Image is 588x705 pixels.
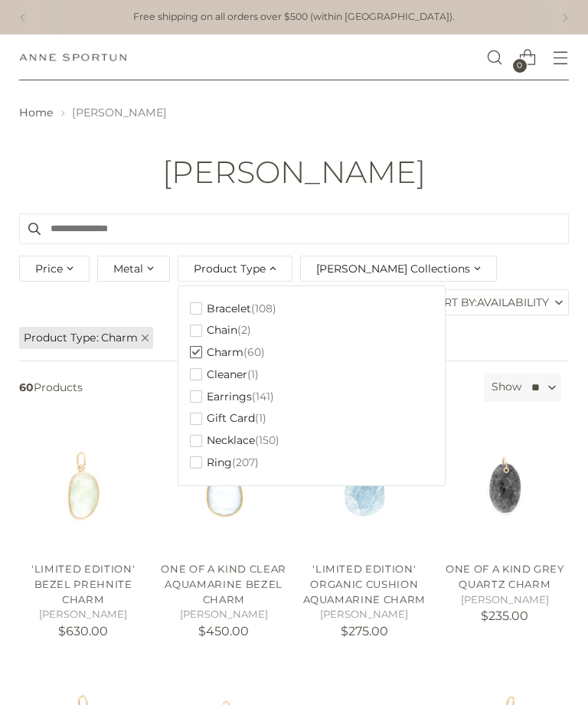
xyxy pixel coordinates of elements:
[441,423,569,550] a: One of a Kind Grey Quartz Charm
[316,260,470,277] span: [PERSON_NAME] Collections
[19,607,147,622] h5: [PERSON_NAME]
[19,105,568,121] nav: breadcrumbs
[207,456,232,469] span: Ring
[19,214,568,244] input: Search products
[19,106,54,119] a: Home
[160,607,288,622] h5: [PERSON_NAME]
[303,563,426,605] a: 'Limited Edition' Organic Cushion Aquamarine Charm
[251,302,276,315] span: (108)
[512,42,544,73] a: Open cart modal
[492,379,521,395] label: Show
[479,42,511,73] a: Open search modal
[190,319,251,341] button: Chain
[446,563,564,590] a: One of a Kind Grey Quartz Charm
[24,330,101,346] span: Product Type
[237,324,251,337] span: (2)
[207,324,237,337] span: Chain
[190,452,259,474] button: Ring
[13,373,477,402] span: Products
[113,260,143,277] span: Metal
[190,386,274,408] button: Earrings
[207,368,247,381] span: Cleaner
[161,563,286,605] a: One of a Kind Clear Aquamarine Bezel Charm
[441,592,569,608] h5: [PERSON_NAME]
[301,607,429,622] h5: [PERSON_NAME]
[545,42,577,73] button: Open menu modal
[420,290,568,315] label: Sort By:Availability
[133,10,455,24] p: Free shipping on all orders over $500 (within [GEOGRAPHIC_DATA]).
[35,260,63,277] span: Price
[162,155,426,189] h1: [PERSON_NAME]
[72,106,167,119] span: [PERSON_NAME]
[101,331,138,344] span: Charm
[190,407,266,429] button: Gift Card
[341,624,388,638] span: $275.00
[481,609,528,623] span: $235.00
[31,563,135,605] a: 'Limited Edition' Bezel Prehnite Charm
[232,456,259,469] span: (207)
[19,54,126,61] a: Anne Sportun Fine Jewellery
[190,341,265,364] button: Charm
[194,260,266,277] span: Product Type
[207,434,255,447] span: Necklace
[207,412,255,425] span: Gift Card
[207,346,243,359] span: Charm
[247,368,259,381] span: (1)
[198,624,249,638] span: $450.00
[513,59,527,73] span: 0
[477,290,549,315] span: Availability
[255,412,266,425] span: (1)
[255,434,279,447] span: (150)
[243,346,265,359] span: (60)
[190,429,279,452] button: Necklace
[190,364,259,386] button: Cleaner
[207,302,251,315] span: Bracelet
[190,298,276,320] button: Bracelet
[160,423,288,550] a: One of a Kind Clear Aquamarine Bezel Charm
[207,390,252,403] span: Earrings
[58,624,108,638] span: $630.00
[252,390,274,403] span: (141)
[19,423,147,550] a: 'Limited Edition' Bezel Prehnite Charm
[19,380,34,394] b: 60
